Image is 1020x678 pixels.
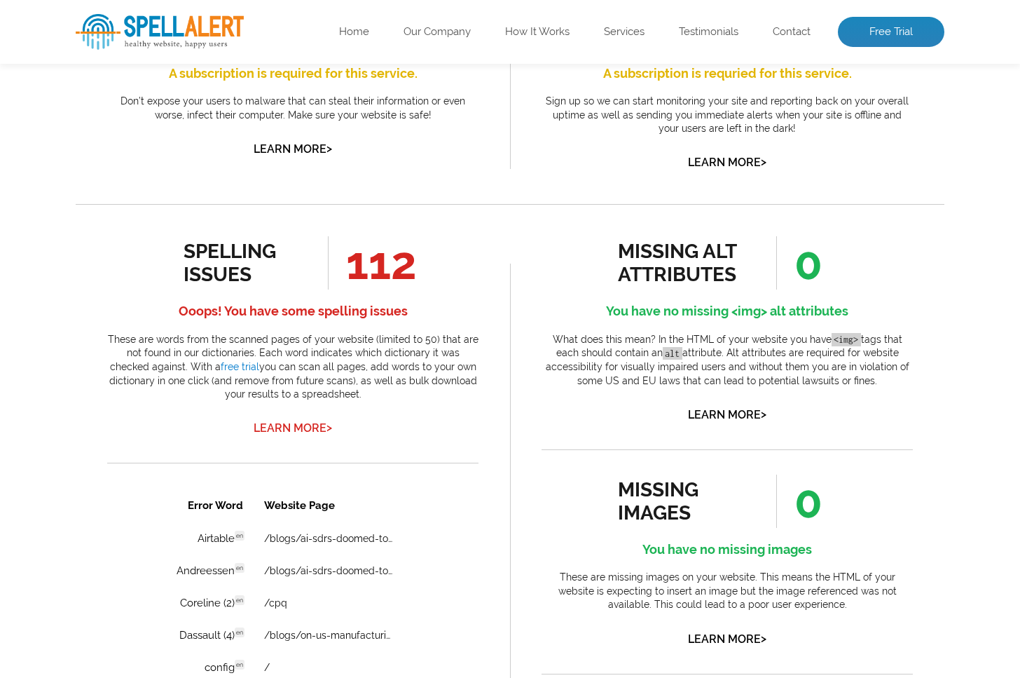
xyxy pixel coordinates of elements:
[179,391,191,405] a: 3
[36,132,146,163] td: Dassault (4)
[137,391,150,406] a: 1
[542,571,913,612] p: These are missing images on your website. This means the HTML of your website is expecting to ins...
[199,391,212,405] a: 4
[773,25,811,39] a: Contact
[127,140,137,149] span: en
[7,109,364,136] h3: All Results?
[1,1,184,34] th: Broken Link
[618,478,745,524] div: missing images
[663,347,682,360] code: alt
[127,301,137,311] span: en
[179,201,191,217] a: 1
[186,1,296,34] th: Website Page
[838,17,944,48] a: Free Trial
[157,206,163,217] a: /
[776,475,822,528] span: 0
[147,1,335,34] th: Website Page
[107,333,478,402] p: These are words from the scanned pages of your website (limited to 50) that are not found in our ...
[832,333,861,346] code: <img>
[542,538,913,561] h4: You have no missing images
[36,35,146,66] td: Airtable
[157,142,287,153] a: /blogs/on-us-manufacturing-capacity-utilization
[36,293,146,324] td: reshoring
[127,43,137,53] span: en
[157,45,287,56] a: /blogs/ai-sdrs-doomed-to-fail
[776,236,822,290] span: 0
[36,67,146,98] td: Andreessen
[221,361,259,372] a: free trial
[254,421,332,435] a: Learn More>
[184,240,310,286] div: spelling issues
[127,204,137,214] span: en
[157,271,287,282] a: /blogs/on-us-manufacturing-capacity-utilization
[542,333,913,388] p: What does this mean? In the HTML of your website you have tags that each should contain an attrib...
[326,418,332,438] span: >
[128,150,243,174] a: Get Free Trial
[157,238,228,250] a: /privacy-policy
[76,14,244,50] img: SpellAlert
[127,75,137,85] span: en
[254,142,332,156] a: Learn More>
[127,107,137,117] span: en
[328,236,417,290] span: 112
[127,333,137,343] span: en
[127,172,137,182] span: en
[36,325,146,356] td: wallstengine
[542,300,913,323] h4: You have no missing <img> alt attributes
[618,240,745,286] div: missing alt attributes
[761,629,766,649] span: >
[542,62,913,85] h4: A subscription is requried for this service.
[127,269,137,278] span: en
[604,25,645,39] a: Services
[36,229,146,259] td: contant
[158,391,170,405] a: 2
[36,196,146,227] td: configurator
[220,391,233,405] a: 5
[7,109,364,118] span: Want to view
[404,25,471,39] a: Our Company
[157,303,287,314] a: /blogs/americas-hidden-manufacturing-goldmine
[157,174,163,185] a: /
[36,164,146,195] td: config
[157,77,287,88] a: /blogs/ai-sdrs-doomed-to-fail
[107,62,478,85] h4: A subscription is required for this service.
[107,95,478,122] p: Don’t expose your users to malware that can steal their information or even worse, infect their c...
[688,632,766,646] a: Learn More>
[107,300,478,323] h4: Ooops! You have some spelling issues
[542,95,913,136] p: Sign up so we can start monitoring your site and reporting back on your overall uptime as well as...
[36,261,146,292] td: doorplug
[505,25,570,39] a: How It Works
[36,1,146,34] th: Error Word
[241,391,270,405] a: Next
[127,236,137,246] span: en
[157,109,180,121] a: /cpq
[679,25,738,39] a: Testimonials
[688,408,766,421] a: Learn More>
[761,405,766,424] span: >
[326,139,332,158] span: >
[339,25,369,39] a: Home
[36,100,146,130] td: Coreline (2)
[761,152,766,172] span: >
[688,156,766,169] a: Learn More>
[157,335,287,346] a: /blogs/americas-hidden-manufacturing-goldmine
